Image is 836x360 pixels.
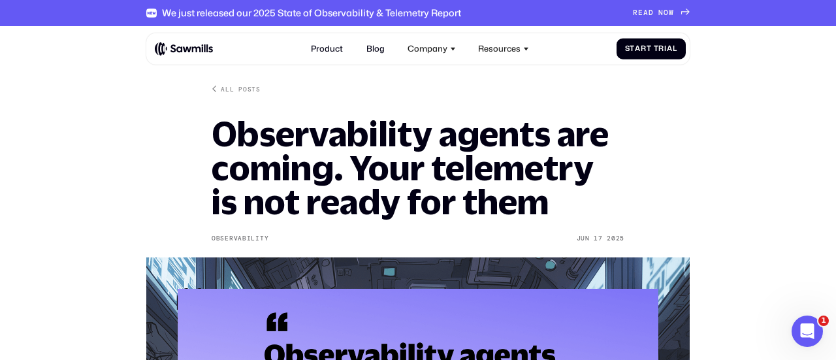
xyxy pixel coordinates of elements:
[408,44,447,54] div: Company
[162,7,461,18] div: We just released our 2025 State of Observability & Telemetry Report
[577,235,590,242] div: Jun
[212,85,261,93] a: All posts
[360,37,391,60] a: Blog
[664,8,669,17] span: O
[472,37,536,60] div: Resources
[478,44,521,54] div: Resources
[617,38,686,59] a: StartTrial
[649,8,654,17] span: D
[673,44,677,53] span: l
[667,44,673,53] span: a
[625,44,630,53] span: S
[633,8,638,17] span: R
[305,37,349,60] a: Product
[635,44,641,53] span: a
[594,235,602,242] div: 17
[818,316,829,326] span: 1
[607,235,624,242] div: 2025
[643,8,649,17] span: A
[664,44,667,53] span: i
[638,8,643,17] span: E
[654,44,659,53] span: T
[212,117,624,218] h1: Observability agents are coming. Your telemetry is not ready for them
[633,8,690,17] a: READNOW
[792,316,823,347] iframe: Intercom live chat
[647,44,652,53] span: t
[641,44,647,53] span: r
[401,37,462,60] div: Company
[658,8,664,17] span: N
[212,235,268,242] div: Observability
[221,85,260,93] div: All posts
[630,44,635,53] span: t
[669,8,674,17] span: W
[658,44,664,53] span: r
